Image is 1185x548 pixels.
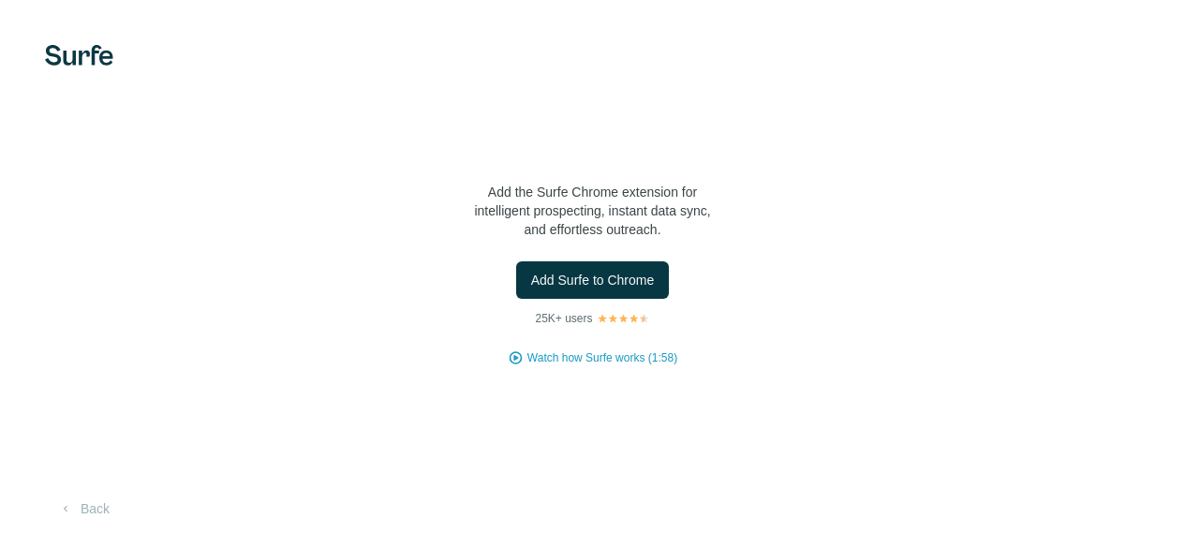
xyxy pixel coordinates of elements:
span: Add Surfe to Chrome [531,271,655,289]
img: Rating Stars [597,313,650,324]
p: Add the Surfe Chrome extension for intelligent prospecting, instant data sync, and effortless out... [406,183,780,239]
button: Watch how Surfe works (1:58) [527,349,677,366]
button: Add Surfe to Chrome [516,261,670,299]
img: Surfe's logo [45,45,113,66]
h1: Let’s bring Surfe to your LinkedIn [406,93,780,168]
button: Back [45,492,123,526]
p: 25K+ users [535,310,592,327]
